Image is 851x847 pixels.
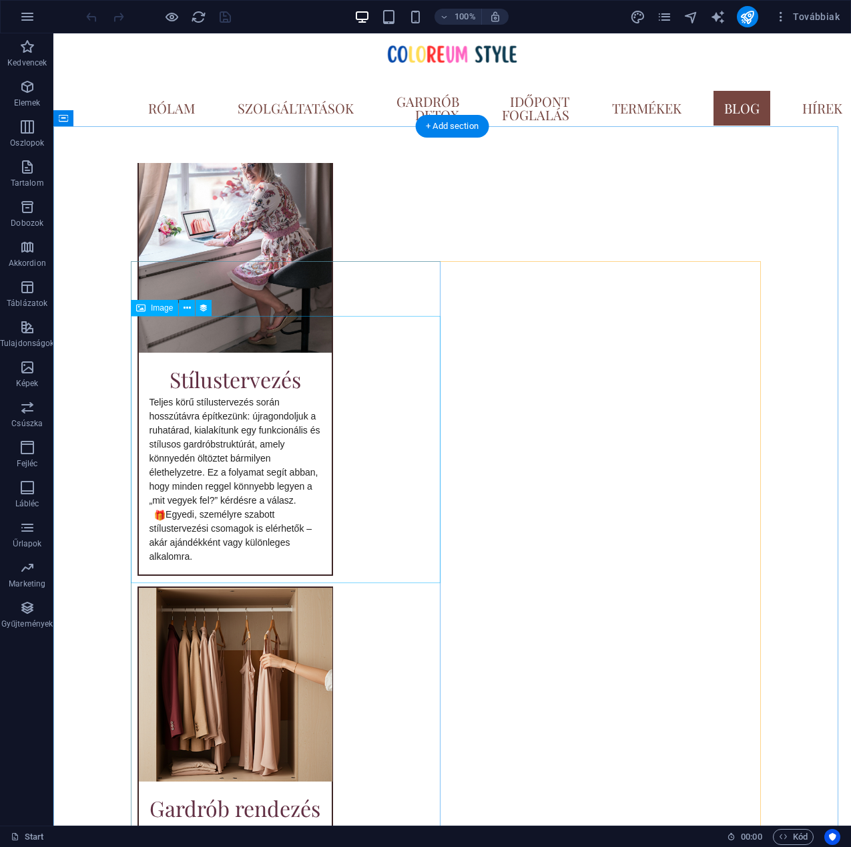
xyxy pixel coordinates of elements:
button: Kód [773,829,814,845]
a: Kattintson a kijelölés megszüntetéséhez. Dupla kattintás az oldalak megnyitásához [11,829,44,845]
button: 100% [435,9,482,25]
p: Gyűjtemények [1,619,53,629]
p: Táblázatok [7,298,47,309]
p: Dobozok [11,218,43,228]
p: Csúszka [11,418,43,429]
button: reload [190,9,206,25]
p: Képek [16,378,39,389]
span: 00 00 [741,829,762,845]
i: Közzététel [740,9,755,25]
p: Fejléc [17,458,38,469]
p: Akkordion [9,258,46,269]
span: Kód [779,829,808,845]
i: Átméretezés esetén automatikusan beállítja a nagyítási szintet a választott eszköznek megfelelően. [489,11,501,23]
button: pages [657,9,673,25]
button: design [630,9,646,25]
button: publish [737,6,758,27]
p: Elemek [14,98,41,108]
span: : [750,832,752,842]
span: Image [151,304,173,312]
button: text_generator [710,9,726,25]
span: Továbbiak [774,10,840,23]
p: Lábléc [15,498,39,509]
i: Tervezés (Ctrl+Alt+Y) [630,9,645,25]
i: Oldalak (Ctrl+Alt+S) [657,9,672,25]
p: Tartalom [11,178,44,188]
button: Kattintson ide az előnézeti módból való kilépéshez és a szerkesztés folytatásához [164,9,180,25]
i: AI Writer [710,9,726,25]
button: Továbbiak [769,6,845,27]
i: Weboldal újratöltése [191,9,206,25]
i: Navigátor [683,9,699,25]
button: navigator [683,9,699,25]
p: Űrlapok [13,538,41,549]
p: Marketing [9,578,45,589]
h6: 100% [455,9,476,25]
h6: Munkamenet idő [727,829,762,845]
div: + Add section [415,115,489,138]
p: Oszlopok [10,138,44,148]
p: Kedvencek [7,57,47,68]
button: Usercentrics [824,829,840,845]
